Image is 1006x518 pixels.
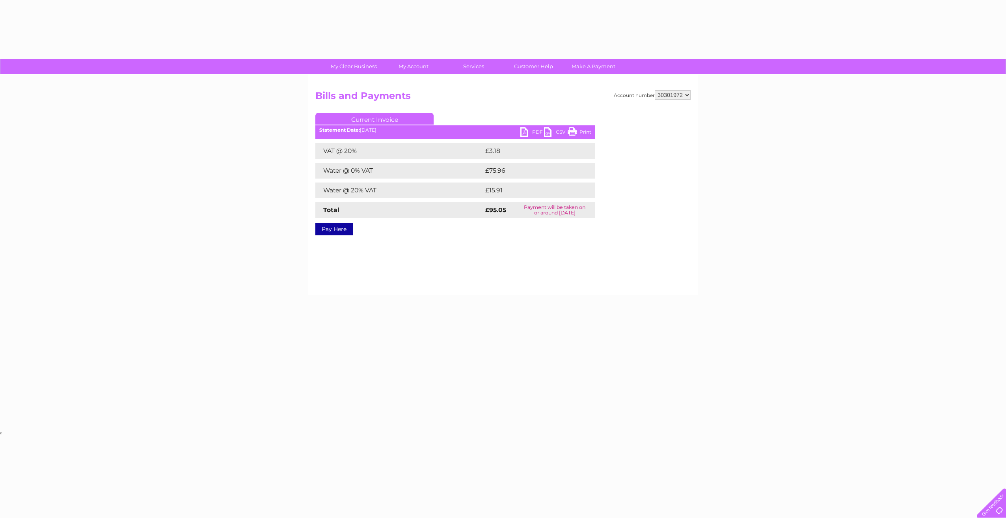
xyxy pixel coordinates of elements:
a: My Clear Business [321,59,386,74]
a: Current Invoice [315,113,434,125]
td: Water @ 20% VAT [315,183,483,198]
td: £15.91 [483,183,578,198]
strong: £95.05 [485,206,506,214]
a: Customer Help [501,59,566,74]
td: Payment will be taken on or around [DATE] [514,202,595,218]
a: Print [568,127,591,139]
a: My Account [381,59,446,74]
a: PDF [520,127,544,139]
td: £75.96 [483,163,579,179]
a: Make A Payment [561,59,626,74]
h2: Bills and Payments [315,90,691,105]
div: [DATE] [315,127,595,133]
strong: Total [323,206,339,214]
td: Water @ 0% VAT [315,163,483,179]
td: £3.18 [483,143,576,159]
div: Account number [614,90,691,100]
a: CSV [544,127,568,139]
b: Statement Date: [319,127,360,133]
td: VAT @ 20% [315,143,483,159]
a: Services [441,59,506,74]
a: Pay Here [315,223,353,235]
